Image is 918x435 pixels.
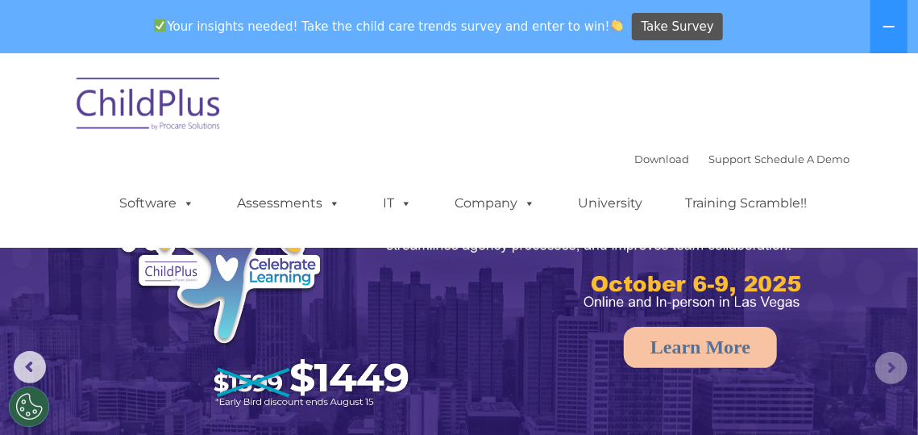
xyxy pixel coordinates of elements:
a: Training Scramble!! [670,187,824,220]
a: Learn More [624,327,777,368]
a: Download [635,153,690,165]
button: Cookies Settings [9,387,49,427]
font: | [635,153,850,165]
a: Schedule A Demo [755,153,850,165]
img: 👏 [611,19,623,31]
img: ChildPlus by Procare Solutions [69,66,230,147]
a: Support [709,153,752,165]
a: IT [368,187,429,220]
a: Take Survey [632,13,723,41]
a: University [563,187,659,220]
span: Your insights needed! Take the child care trends survey and enter to win! [147,10,630,42]
a: Company [439,187,552,220]
a: Assessments [222,187,357,220]
img: ✅ [154,19,166,31]
span: Take Survey [642,13,714,41]
a: Software [104,187,211,220]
